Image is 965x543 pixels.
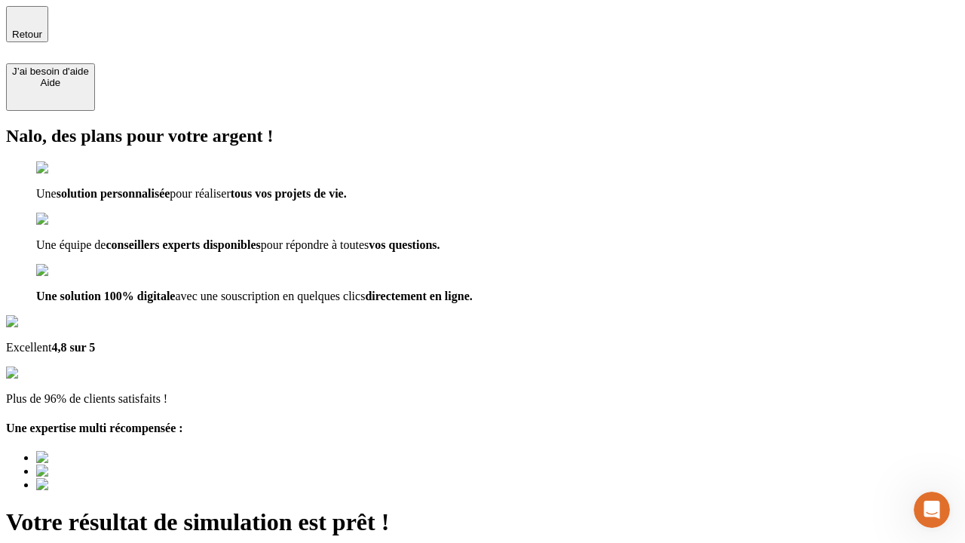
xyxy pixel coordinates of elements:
[36,161,101,175] img: checkmark
[36,451,176,465] img: Best savings advice award
[369,238,440,251] span: vos questions.
[36,465,176,478] img: Best savings advice award
[6,508,959,536] h1: Votre résultat de simulation est prêt !
[6,367,81,380] img: reviews stars
[57,187,170,200] span: solution personnalisée
[6,63,95,111] button: J’ai besoin d'aideAide
[170,187,230,200] span: pour réaliser
[36,238,106,251] span: Une équipe de
[36,478,176,492] img: Best savings advice award
[914,492,950,528] iframe: Intercom live chat
[365,290,472,302] span: directement en ligne.
[6,6,48,42] button: Retour
[51,341,95,354] span: 4,8 sur 5
[36,213,101,226] img: checkmark
[261,238,369,251] span: pour répondre à toutes
[231,187,347,200] span: tous vos projets de vie.
[36,264,101,278] img: checkmark
[6,126,959,146] h2: Nalo, des plans pour votre argent !
[36,187,57,200] span: Une
[6,315,93,329] img: Google Review
[175,290,365,302] span: avec une souscription en quelques clics
[12,77,89,88] div: Aide
[6,341,51,354] span: Excellent
[6,392,959,406] p: Plus de 96% de clients satisfaits !
[36,290,175,302] span: Une solution 100% digitale
[12,66,89,77] div: J’ai besoin d'aide
[106,238,260,251] span: conseillers experts disponibles
[6,422,959,435] h4: Une expertise multi récompensée :
[12,29,42,40] span: Retour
